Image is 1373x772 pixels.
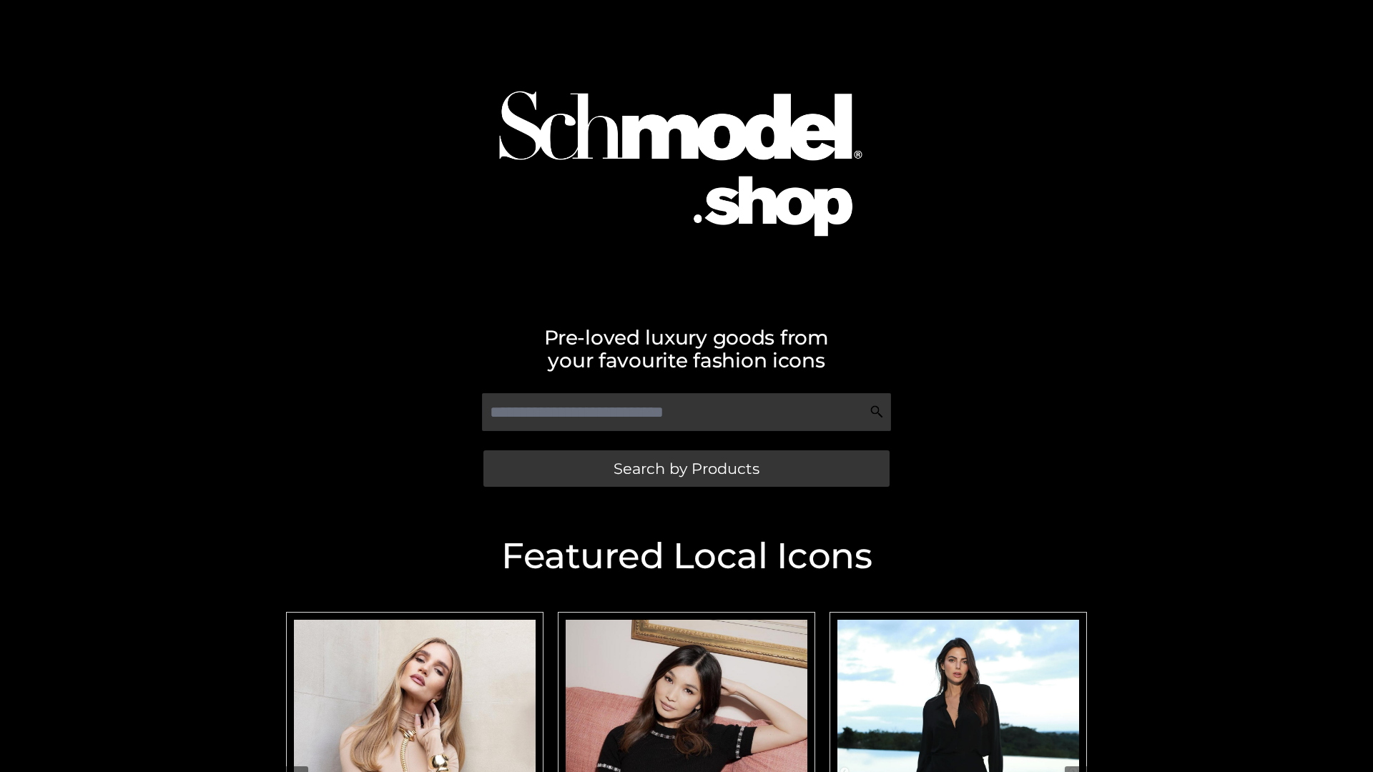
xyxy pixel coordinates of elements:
a: Search by Products [483,450,890,487]
h2: Pre-loved luxury goods from your favourite fashion icons [279,326,1094,372]
img: Search Icon [870,405,884,419]
h2: Featured Local Icons​ [279,538,1094,574]
span: Search by Products [614,461,759,476]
